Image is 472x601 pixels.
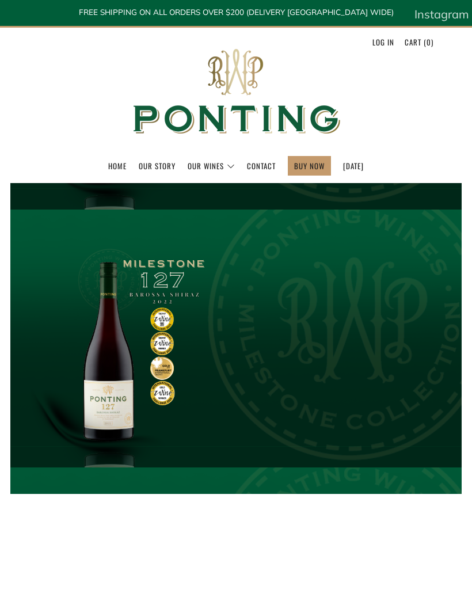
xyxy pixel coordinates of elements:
span: Instagram [414,7,469,21]
a: Our Wines [188,157,235,175]
a: Cart (0) [405,33,433,51]
a: Home [108,157,127,175]
a: Instagram [414,3,469,26]
a: Contact [247,157,276,175]
a: Log in [372,33,394,51]
a: [DATE] [343,157,364,175]
a: Our Story [139,157,176,175]
span: 0 [427,36,431,48]
img: Ponting Wines [121,28,351,156]
a: BUY NOW [294,157,325,175]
